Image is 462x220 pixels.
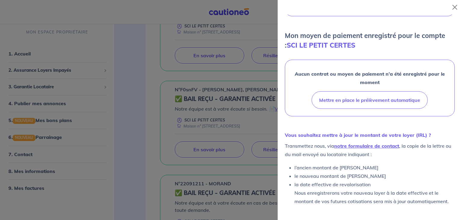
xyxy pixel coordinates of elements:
[294,180,455,206] li: la date effective de revalorisation Nous enregistrerons votre nouveau loyer à la date effective e...
[285,142,455,159] p: Transmettez nous, via , la copie de la lettre ou du mail envoyé au locataire indiquant :
[287,41,355,49] strong: SCI LE PETIT CERTES
[295,71,445,85] strong: Aucun contrat ou moyen de paiement n’a été enregistré pour le moment
[294,163,455,172] li: l’ancien montant de [PERSON_NAME]
[285,132,431,138] strong: Vous souhaitez mettre à jour le montant de votre loyer (IRL) ?
[334,143,399,149] a: notre formulaire de contact
[285,31,455,50] p: Mon moyen de paiement enregistré pour le compte :
[294,172,455,180] li: le nouveau montant de [PERSON_NAME]
[312,91,428,109] button: Mettre en place le prélèvement automatique
[450,2,460,12] button: Close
